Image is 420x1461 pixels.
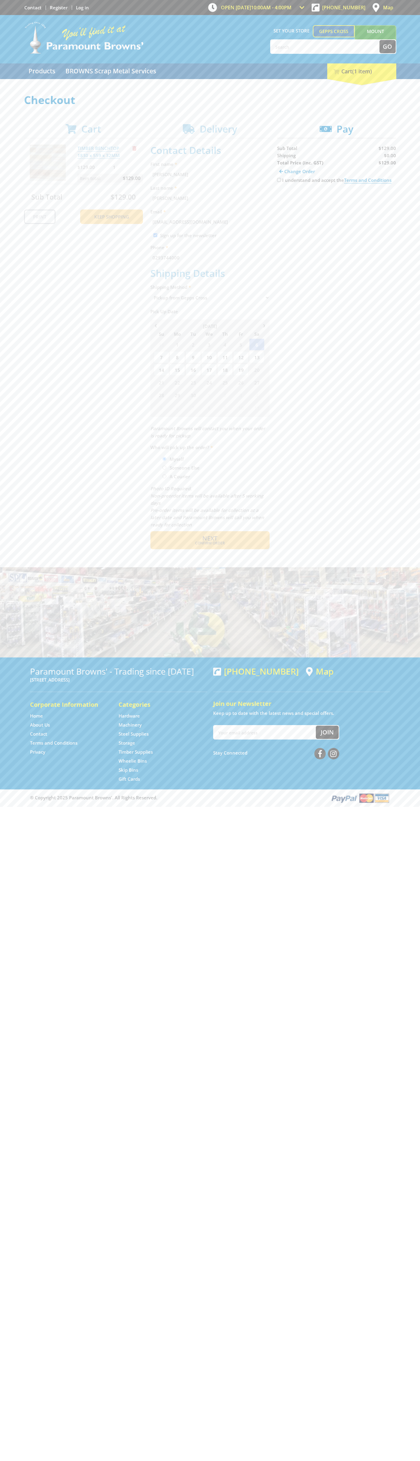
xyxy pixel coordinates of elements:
a: Go to the Home page [30,713,43,719]
a: Change Order [277,166,317,176]
span: $129.00 [379,145,396,151]
a: Go to the Privacy page [30,749,45,755]
a: View a map of Gepps Cross location [306,666,334,676]
h5: Join our Newsletter [213,700,390,708]
a: Go to the registration page [50,5,68,11]
span: Shipping [277,152,296,158]
h3: Paramount Browns' - Trading since [DATE] [30,666,207,676]
a: Go to the Terms and Conditions page [30,740,77,746]
img: Paramount Browns' [24,21,144,54]
div: Stay Connected [213,746,339,760]
a: Go to the Contact page [30,731,47,737]
span: $0.00 [384,152,396,158]
p: Keep up to date with the latest news and special offers. [213,709,390,717]
span: Set your store [270,25,313,36]
a: Go to the Gift Cards page [119,776,140,782]
input: Your email address [214,726,316,739]
input: Search [271,40,379,53]
a: Go to the Steel Supplies page [119,731,149,737]
input: Please accept the terms and conditions. [277,178,281,182]
a: Go to the Wheelie Bins page [119,758,147,764]
span: Pay [337,122,353,135]
div: [PHONE_NUMBER] [213,666,299,676]
strong: $129.00 [379,160,396,166]
a: Gepps Cross [313,25,355,37]
a: Terms and Conditions [344,177,391,183]
a: Go to the BROWNS Scrap Metal Services page [61,63,161,79]
div: Cart [327,63,396,79]
a: Go to the Hardware page [119,713,140,719]
strong: Total Price (inc. GST) [277,160,323,166]
label: I understand and accept the [282,177,391,183]
a: Mount [PERSON_NAME] [355,25,396,48]
h5: Corporate Information [30,700,107,709]
h1: Checkout [24,94,396,106]
a: Go to the Skip Bins page [119,767,138,773]
span: Sub Total [277,145,297,151]
p: [STREET_ADDRESS] [30,676,207,683]
span: OPEN [DATE] [221,4,292,11]
a: Go to the Contact page [24,5,41,11]
a: Go to the Timber Supplies page [119,749,153,755]
img: PayPal, Mastercard, Visa accepted [330,792,390,804]
span: Change Order [284,168,315,174]
a: Go to the Products page [24,63,60,79]
a: Log in [76,5,89,11]
button: Join [316,726,339,739]
button: Go [379,40,396,53]
div: ® Copyright 2025 Paramount Browns'. All Rights Reserved. [24,792,396,804]
span: 10:00am - 4:00pm [251,4,292,11]
span: (1 item) [352,68,372,75]
a: Go to the About Us page [30,722,50,728]
h5: Categories [119,700,195,709]
a: Go to the Storage page [119,740,135,746]
a: Go to the Machinery page [119,722,142,728]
